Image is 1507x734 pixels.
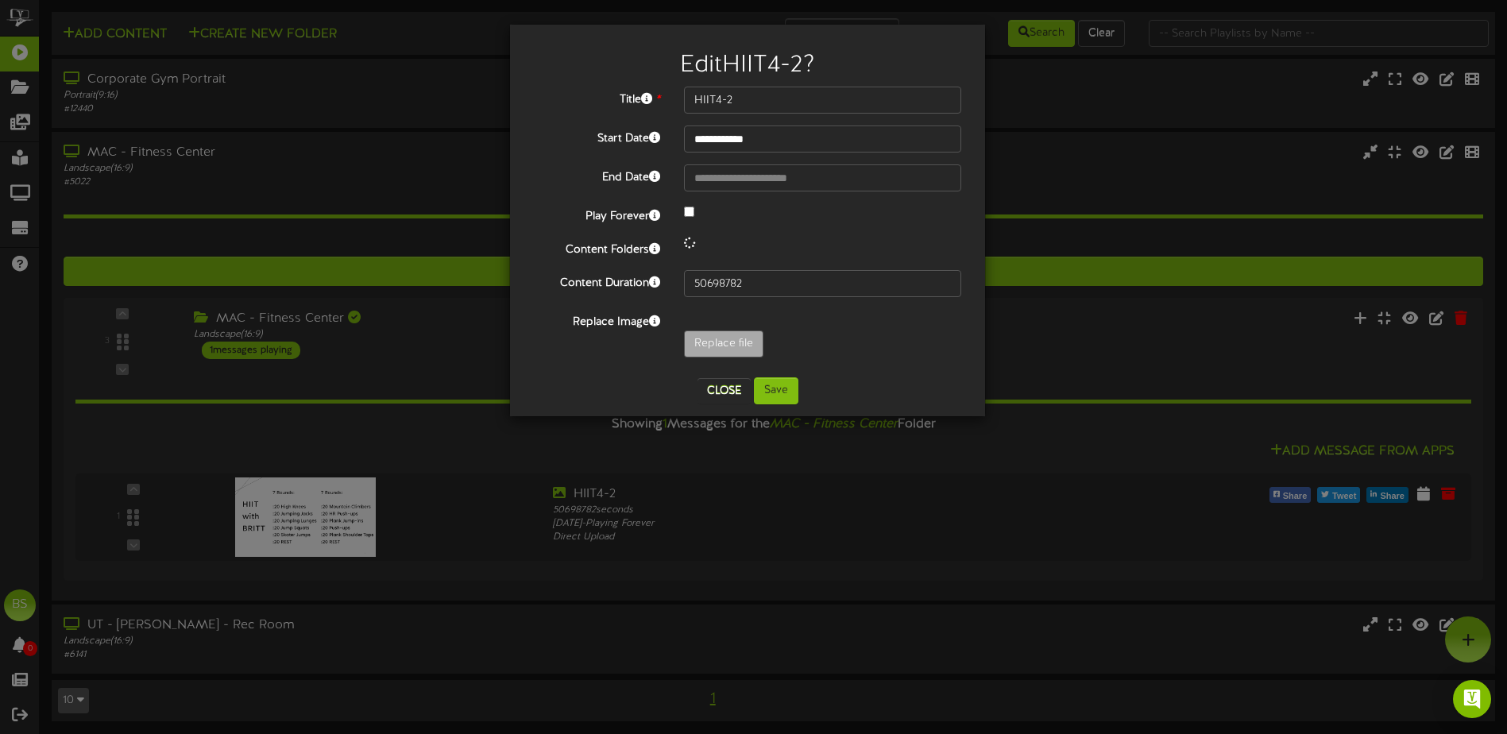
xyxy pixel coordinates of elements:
[522,203,672,225] label: Play Forever
[697,378,751,404] button: Close
[534,52,961,79] h2: Edit HIIT4-2 ?
[522,126,672,147] label: Start Date
[684,270,961,297] input: 15
[522,309,672,330] label: Replace Image
[754,377,798,404] button: Save
[522,87,672,108] label: Title
[1453,680,1491,718] div: Open Intercom Messenger
[522,237,672,258] label: Content Folders
[522,270,672,292] label: Content Duration
[684,87,961,114] input: Title
[522,164,672,186] label: End Date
